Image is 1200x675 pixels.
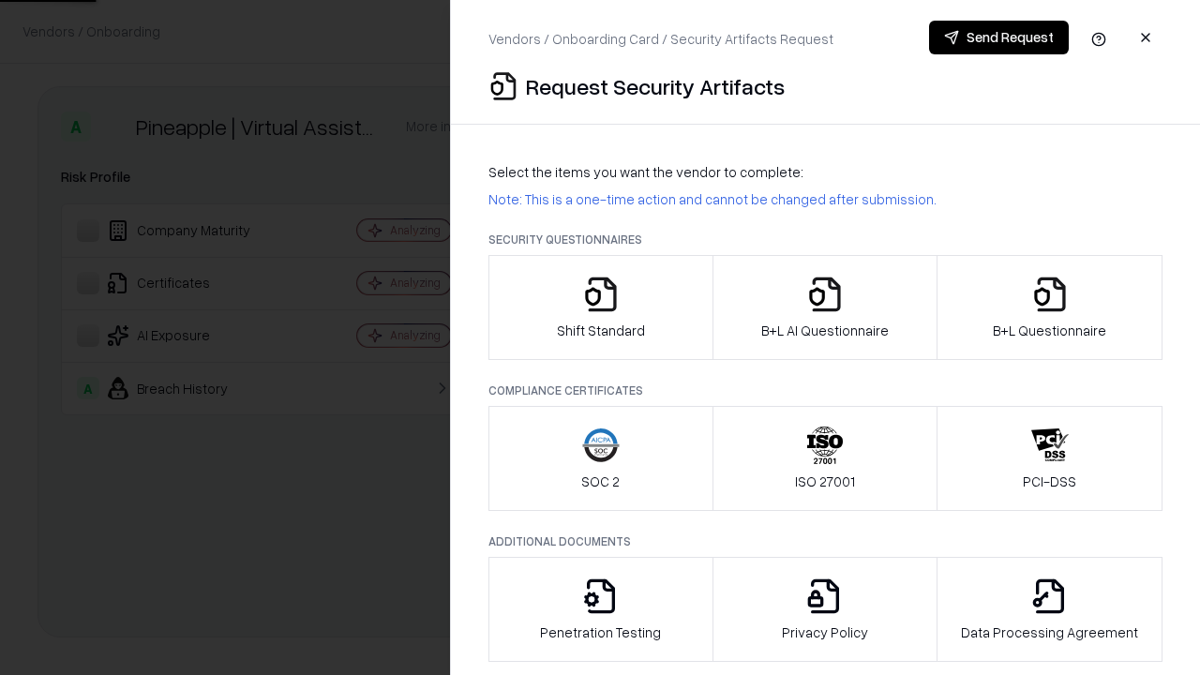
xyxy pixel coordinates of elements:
p: Penetration Testing [540,622,661,642]
button: Shift Standard [488,255,713,360]
button: ISO 27001 [712,406,938,511]
button: B+L AI Questionnaire [712,255,938,360]
p: Shift Standard [557,321,645,340]
button: SOC 2 [488,406,713,511]
p: Data Processing Agreement [961,622,1138,642]
p: ISO 27001 [795,472,855,491]
button: Data Processing Agreement [937,557,1162,662]
p: Security Questionnaires [488,232,1162,247]
p: Request Security Artifacts [526,71,785,101]
button: B+L Questionnaire [937,255,1162,360]
p: Select the items you want the vendor to complete: [488,162,1162,182]
p: Additional Documents [488,533,1162,549]
button: Penetration Testing [488,557,713,662]
p: Compliance Certificates [488,382,1162,398]
p: B+L Questionnaire [993,321,1106,340]
p: B+L AI Questionnaire [761,321,889,340]
p: Privacy Policy [782,622,868,642]
button: PCI-DSS [937,406,1162,511]
p: PCI-DSS [1023,472,1076,491]
p: SOC 2 [581,472,620,491]
p: Note: This is a one-time action and cannot be changed after submission. [488,189,1162,209]
button: Send Request [929,21,1069,54]
button: Privacy Policy [712,557,938,662]
p: Vendors / Onboarding Card / Security Artifacts Request [488,29,833,49]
